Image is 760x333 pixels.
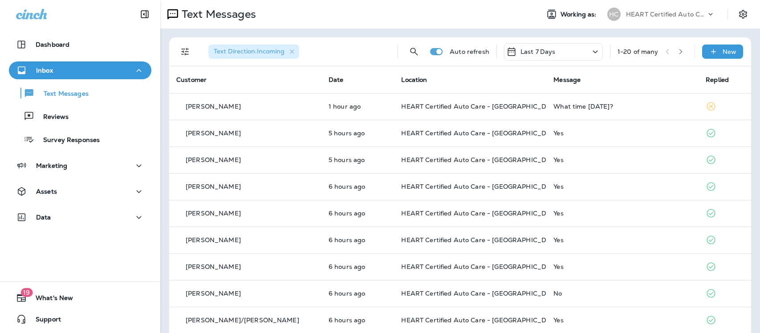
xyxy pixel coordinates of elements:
p: Marketing [36,162,67,169]
span: Support [27,316,61,326]
span: Text Direction : Incoming [214,47,284,55]
button: Search Messages [405,43,423,61]
button: Survey Responses [9,130,151,149]
p: [PERSON_NAME] [186,236,241,244]
span: HEART Certified Auto Care - [GEOGRAPHIC_DATA] [401,156,561,164]
div: Yes [553,263,691,270]
p: Survey Responses [34,136,100,145]
span: Date [329,76,344,84]
p: Inbox [36,67,53,74]
p: Aug 19, 2025 09:27 AM [329,210,387,217]
p: Reviews [34,113,69,122]
div: Yes [553,210,691,217]
p: Aug 19, 2025 10:28 AM [329,130,387,137]
p: Text Messages [178,8,256,21]
button: Marketing [9,157,151,175]
button: 19What's New [9,289,151,307]
p: Last 7 Days [520,48,556,55]
button: Data [9,208,151,226]
span: Customer [176,76,207,84]
button: Dashboard [9,36,151,53]
span: What's New [27,294,73,305]
button: Text Messages [9,84,151,102]
div: Yes [553,156,691,163]
p: Auto refresh [450,48,489,55]
span: 19 [20,288,33,297]
div: HC [607,8,621,21]
p: Aug 19, 2025 09:14 AM [329,263,387,270]
p: [PERSON_NAME] [186,183,241,190]
span: Working as: [561,11,598,18]
div: Yes [553,183,691,190]
p: Dashboard [36,41,69,48]
span: HEART Certified Auto Care - [GEOGRAPHIC_DATA] [401,316,561,324]
div: Yes [553,236,691,244]
span: HEART Certified Auto Care - [GEOGRAPHIC_DATA] [401,289,561,297]
span: HEART Certified Auto Care - [GEOGRAPHIC_DATA] [401,129,561,137]
span: HEART Certified Auto Care - [GEOGRAPHIC_DATA] [401,263,561,271]
div: 1 - 20 of many [618,48,658,55]
div: Text Direction:Incoming [208,45,299,59]
button: Filters [176,43,194,61]
p: New [723,48,736,55]
p: [PERSON_NAME] [186,290,241,297]
p: [PERSON_NAME] [186,156,241,163]
p: Aug 19, 2025 09:11 AM [329,317,387,324]
span: HEART Certified Auto Care - [GEOGRAPHIC_DATA] [401,236,561,244]
p: [PERSON_NAME] [186,263,241,270]
div: Yes [553,130,691,137]
p: [PERSON_NAME] [186,130,241,137]
span: Replied [706,76,729,84]
p: Aug 19, 2025 01:55 PM [329,103,387,110]
button: Reviews [9,107,151,126]
span: HEART Certified Auto Care - [GEOGRAPHIC_DATA] [401,102,561,110]
span: HEART Certified Auto Care - [GEOGRAPHIC_DATA] [401,209,561,217]
p: [PERSON_NAME]/[PERSON_NAME] [186,317,299,324]
p: [PERSON_NAME] [186,103,241,110]
p: Text Messages [35,90,89,98]
p: Aug 19, 2025 09:16 AM [329,236,387,244]
p: Data [36,214,51,221]
p: Aug 19, 2025 10:08 AM [329,156,387,163]
p: Aug 19, 2025 09:12 AM [329,290,387,297]
button: Assets [9,183,151,200]
button: Support [9,310,151,328]
button: Settings [735,6,751,22]
div: What time on Thursday? [553,103,691,110]
div: Yes [553,317,691,324]
span: HEART Certified Auto Care - [GEOGRAPHIC_DATA] [401,183,561,191]
p: Aug 19, 2025 09:31 AM [329,183,387,190]
p: HEART Certified Auto Care [626,11,706,18]
div: No [553,290,691,297]
button: Collapse Sidebar [132,5,157,23]
span: Location [401,76,427,84]
button: Inbox [9,61,151,79]
span: Message [553,76,581,84]
p: [PERSON_NAME] [186,210,241,217]
p: Assets [36,188,57,195]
